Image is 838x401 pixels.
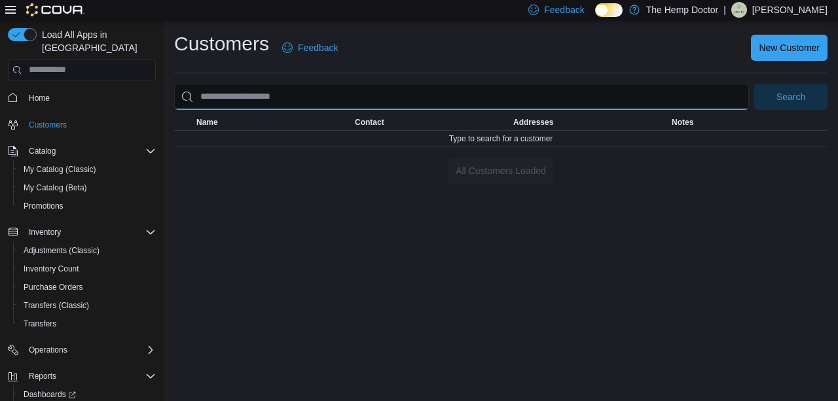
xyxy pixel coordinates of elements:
[24,282,83,292] span: Purchase Orders
[24,90,55,106] a: Home
[24,368,156,384] span: Reports
[13,278,161,296] button: Purchase Orders
[24,389,76,400] span: Dashboards
[18,279,156,295] span: Purchase Orders
[277,35,343,61] a: Feedback
[24,245,100,256] span: Adjustments (Classic)
[355,117,384,128] span: Contact
[544,3,584,16] span: Feedback
[3,88,161,107] button: Home
[776,90,805,103] span: Search
[24,164,96,175] span: My Catalog (Classic)
[196,117,218,128] span: Name
[18,180,156,196] span: My Catalog (Beta)
[3,341,161,359] button: Operations
[24,143,156,159] span: Catalog
[646,2,718,18] p: The Hemp Doctor
[29,146,56,156] span: Catalog
[13,179,161,197] button: My Catalog (Beta)
[29,345,67,355] span: Operations
[672,117,693,128] span: Notes
[18,316,156,332] span: Transfers
[456,164,546,177] span: All Customers Loaded
[24,183,87,193] span: My Catalog (Beta)
[731,2,747,18] div: Ashley Armstrong
[13,197,161,215] button: Promotions
[18,243,156,258] span: Adjustments (Classic)
[13,160,161,179] button: My Catalog (Classic)
[24,201,64,211] span: Promotions
[18,279,88,295] a: Purchase Orders
[18,298,94,313] a: Transfers (Classic)
[752,2,828,18] p: [PERSON_NAME]
[18,261,156,277] span: Inventory Count
[24,300,89,311] span: Transfers (Classic)
[24,342,73,358] button: Operations
[24,264,79,274] span: Inventory Count
[24,143,61,159] button: Catalog
[24,90,156,106] span: Home
[754,84,828,110] button: Search
[3,223,161,241] button: Inventory
[29,227,61,237] span: Inventory
[513,117,553,128] span: Addresses
[29,120,67,130] span: Customers
[24,342,156,358] span: Operations
[448,158,554,184] button: All Customers Loaded
[24,117,72,133] a: Customers
[759,41,820,54] span: New Customer
[18,162,101,177] a: My Catalog (Classic)
[29,371,56,381] span: Reports
[3,142,161,160] button: Catalog
[24,319,56,329] span: Transfers
[723,2,726,18] p: |
[18,162,156,177] span: My Catalog (Classic)
[18,316,62,332] a: Transfers
[751,35,828,61] button: New Customer
[13,260,161,278] button: Inventory Count
[449,133,553,144] span: Type to search for a customer
[174,31,269,57] h1: Customers
[18,198,156,214] span: Promotions
[13,241,161,260] button: Adjustments (Classic)
[3,367,161,385] button: Reports
[18,298,156,313] span: Transfers (Classic)
[24,368,62,384] button: Reports
[29,93,50,103] span: Home
[24,224,156,240] span: Inventory
[13,315,161,333] button: Transfers
[18,180,92,196] a: My Catalog (Beta)
[13,296,161,315] button: Transfers (Classic)
[24,116,156,133] span: Customers
[24,224,66,240] button: Inventory
[3,115,161,134] button: Customers
[595,3,623,17] input: Dark Mode
[298,41,338,54] span: Feedback
[18,243,105,258] a: Adjustments (Classic)
[18,261,84,277] a: Inventory Count
[37,28,156,54] span: Load All Apps in [GEOGRAPHIC_DATA]
[26,3,84,16] img: Cova
[18,198,69,214] a: Promotions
